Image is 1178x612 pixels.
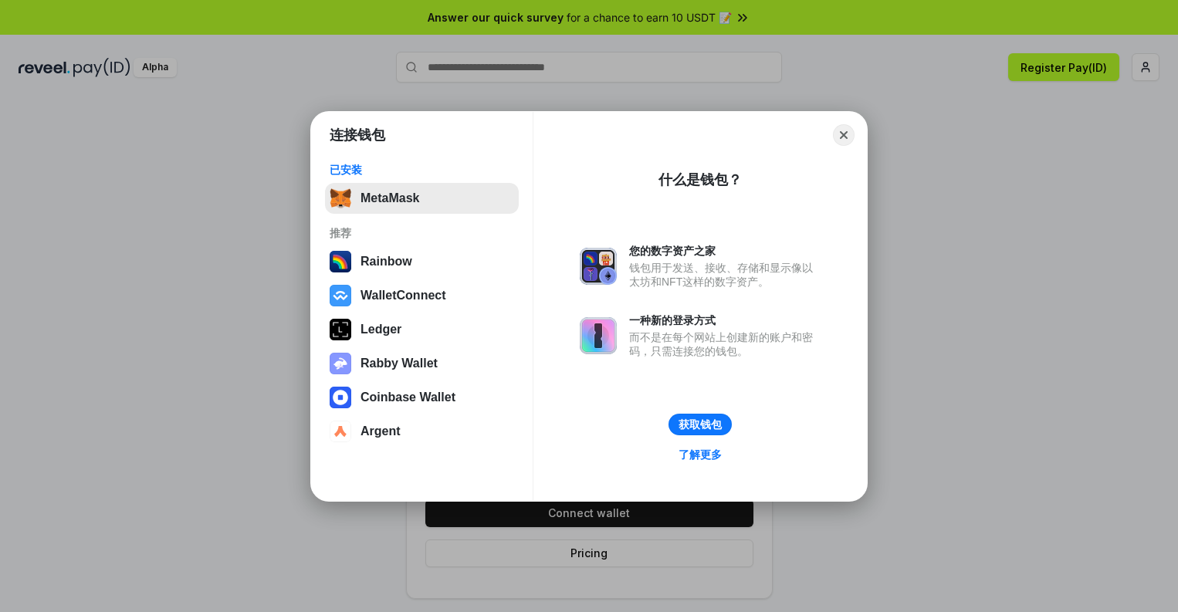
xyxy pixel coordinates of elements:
div: 什么是钱包？ [658,171,742,189]
div: 您的数字资产之家 [629,244,821,258]
button: Coinbase Wallet [325,382,519,413]
img: svg+xml,%3Csvg%20xmlns%3D%22http%3A%2F%2Fwww.w3.org%2F2000%2Fsvg%22%20fill%3D%22none%22%20viewBox... [580,248,617,285]
img: svg+xml,%3Csvg%20fill%3D%22none%22%20height%3D%2233%22%20viewBox%3D%220%200%2035%2033%22%20width%... [330,188,351,209]
img: svg+xml,%3Csvg%20xmlns%3D%22http%3A%2F%2Fwww.w3.org%2F2000%2Fsvg%22%20fill%3D%22none%22%20viewBox... [580,317,617,354]
div: 推荐 [330,226,514,240]
div: 一种新的登录方式 [629,313,821,327]
div: Coinbase Wallet [361,391,455,404]
button: Argent [325,416,519,447]
div: 已安装 [330,163,514,177]
button: WalletConnect [325,280,519,311]
img: svg+xml,%3Csvg%20xmlns%3D%22http%3A%2F%2Fwww.w3.org%2F2000%2Fsvg%22%20width%3D%2228%22%20height%3... [330,319,351,340]
button: 获取钱包 [669,414,732,435]
button: Close [833,124,855,146]
div: Argent [361,424,401,438]
img: svg+xml,%3Csvg%20width%3D%2228%22%20height%3D%2228%22%20viewBox%3D%220%200%2028%2028%22%20fill%3D... [330,421,351,442]
h1: 连接钱包 [330,126,385,144]
div: Ledger [361,323,401,336]
a: 了解更多 [669,445,731,465]
div: 而不是在每个网站上创建新的账户和密码，只需连接您的钱包。 [629,330,821,358]
img: svg+xml,%3Csvg%20width%3D%22120%22%20height%3D%22120%22%20viewBox%3D%220%200%20120%20120%22%20fil... [330,251,351,272]
img: svg+xml,%3Csvg%20width%3D%2228%22%20height%3D%2228%22%20viewBox%3D%220%200%2028%2028%22%20fill%3D... [330,285,351,306]
div: Rabby Wallet [361,357,438,370]
div: Rainbow [361,255,412,269]
img: svg+xml,%3Csvg%20xmlns%3D%22http%3A%2F%2Fwww.w3.org%2F2000%2Fsvg%22%20fill%3D%22none%22%20viewBox... [330,353,351,374]
button: MetaMask [325,183,519,214]
button: Rainbow [325,246,519,277]
button: Ledger [325,314,519,345]
div: 获取钱包 [679,418,722,431]
div: MetaMask [361,191,419,205]
img: svg+xml,%3Csvg%20width%3D%2228%22%20height%3D%2228%22%20viewBox%3D%220%200%2028%2028%22%20fill%3D... [330,387,351,408]
div: 钱包用于发送、接收、存储和显示像以太坊和NFT这样的数字资产。 [629,261,821,289]
div: WalletConnect [361,289,446,303]
button: Rabby Wallet [325,348,519,379]
div: 了解更多 [679,448,722,462]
